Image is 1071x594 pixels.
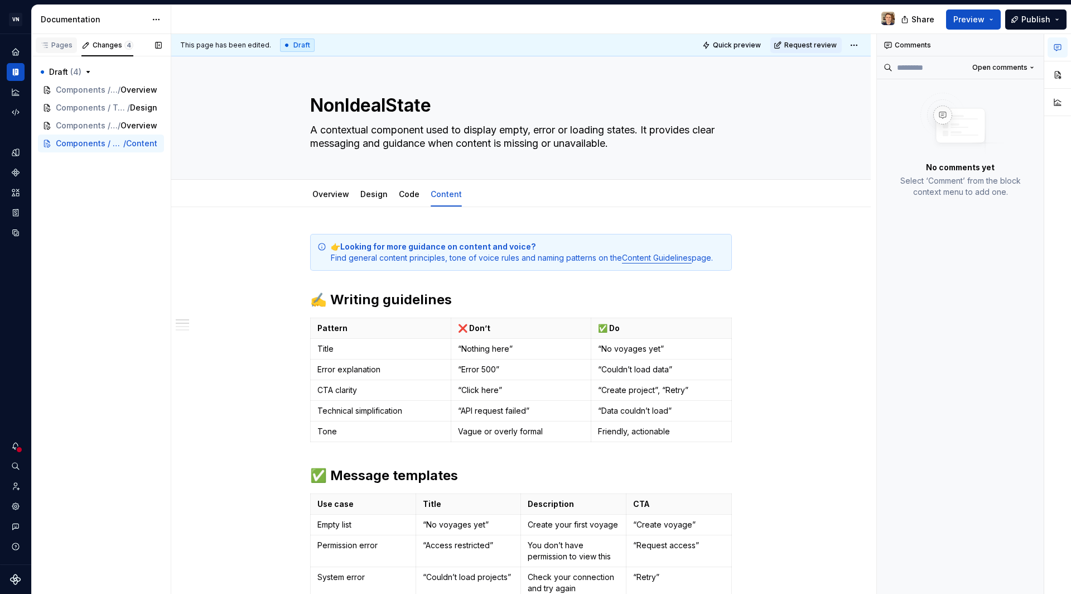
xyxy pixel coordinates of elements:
p: “Retry” [633,572,725,583]
textarea: A contextual component used to display empty, error or loading states. It provides clear messagin... [308,121,730,152]
a: Content Guidelines [622,253,692,262]
div: Content [426,182,466,205]
p: Technical simplification [317,405,444,416]
a: Invite team [7,477,25,495]
button: Notifications [7,437,25,455]
div: VN [9,13,22,26]
div: Pages [40,41,73,50]
a: Home [7,43,25,61]
p: “Access restricted” [423,540,514,551]
p: “No voyages yet” [598,343,725,355]
p: Permission error [317,540,409,551]
p: “Request access” [633,540,725,551]
a: Components / NonIdealState/Content [38,135,164,152]
p: “No voyages yet” [423,519,514,530]
span: Components / NonIdealState [56,138,123,149]
a: Design tokens [7,143,25,161]
a: Components [7,164,25,181]
a: Analytics [7,83,25,101]
span: Design [130,102,157,113]
div: Overview [308,182,354,205]
a: Code automation [7,103,25,121]
p: “Click here” [458,385,585,396]
a: Code [399,189,419,199]
a: Content [431,189,462,199]
a: Data sources [7,224,25,242]
p: CTA [633,499,725,510]
button: Publish [1005,9,1067,30]
p: ✅ Do [598,323,725,334]
a: Overview [312,189,349,199]
p: No comments yet [926,162,995,173]
p: Vague or overly formal [458,426,585,437]
a: Assets [7,184,25,202]
p: ❌ Don’t [458,323,585,334]
button: Preview [946,9,1001,30]
a: Documentation [7,63,25,81]
span: Draft [49,66,81,78]
span: Quick preview [713,41,761,50]
p: “Create voyage” [633,519,725,530]
button: Open comments [967,60,1039,75]
span: Content [126,138,157,149]
a: Components / Toast/Design [38,99,164,117]
p: Select ‘Comment’ from the block context menu to add one. [890,175,1030,198]
h2: ✍️ Writing guidelines [310,291,732,309]
div: Documentation [41,14,146,25]
a: Settings [7,497,25,515]
p: Description [528,499,619,510]
button: Search ⌘K [7,457,25,475]
p: Use case [317,499,409,510]
div: Code [394,182,424,205]
span: Request review [784,41,837,50]
a: Components / Button/Overview [38,81,164,99]
h2: ✅ Message templates [310,467,732,485]
p: “Create project”, “Retry” [598,385,725,396]
div: Design [356,182,392,205]
p: “API request failed” [458,405,585,416]
p: “Couldn’t load projects” [423,572,514,583]
span: Share [911,14,934,25]
strong: Looking for more guidance on content and voice? [340,242,536,251]
p: Title [423,499,514,510]
span: Components / NonIdealState [56,120,118,131]
button: Contact support [7,518,25,535]
textarea: NonIdealState [308,92,730,119]
p: “Error 500” [458,364,585,375]
span: / [127,102,130,113]
span: This page has been edited. [180,41,271,50]
p: You don’t have permission to view this [528,540,619,562]
div: 👉 Find general content principles, tone of voice rules and naming patterns on the page. [331,241,725,264]
img: Ugo Jauffret [881,12,895,25]
span: / [123,138,126,149]
p: Friendly, actionable [598,426,725,437]
a: Storybook stories [7,204,25,222]
span: / [118,84,120,95]
p: “Nothing here” [458,343,585,355]
span: ( 4 ) [70,67,81,76]
span: / [118,120,120,131]
span: Open comments [972,63,1027,72]
span: Components / Toast [56,102,127,113]
div: Comments [877,34,1044,56]
svg: Supernova Logo [10,574,21,585]
p: Pattern [317,323,444,334]
p: “Data couldn’t load” [598,405,725,416]
button: VN [2,7,29,31]
button: Draft (4) [38,63,164,81]
span: Overview [120,84,157,95]
a: Design [360,189,388,199]
span: Overview [120,120,157,131]
p: Check your connection and try again [528,572,619,594]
